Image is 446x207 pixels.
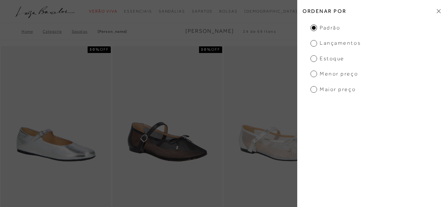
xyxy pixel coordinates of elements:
[124,9,152,14] span: Essenciais
[310,86,356,93] span: Maior preço
[89,9,117,14] span: Verão Viva
[297,3,446,19] h2: Ordenar por
[43,29,71,34] a: Categoria
[201,47,211,52] strong: 50%
[159,9,185,14] span: Sandálias
[72,29,98,34] a: SAPATOS
[310,55,345,62] span: Estoque
[310,24,340,31] span: Padrão
[219,5,238,18] a: categoryNavScreenReaderText
[243,29,276,34] span: 24 de 69 itens
[124,5,152,18] a: categoryNavScreenReaderText
[89,5,117,18] a: categoryNavScreenReaderText
[192,5,213,18] a: categoryNavScreenReaderText
[185,28,234,34] span: [PERSON_NAME]
[244,5,298,18] a: noSubCategoriesText
[21,29,43,34] a: Home
[219,9,238,14] span: Bolsas
[244,9,298,14] span: [DEMOGRAPHIC_DATA]
[159,5,185,18] a: categoryNavScreenReaderText
[192,9,213,14] span: Sapatos
[98,29,127,34] a: [PERSON_NAME]
[211,47,220,52] span: OFF
[100,47,109,52] span: OFF
[90,47,100,52] strong: 50%
[310,39,361,47] span: Lançamentos
[310,70,358,78] span: Menor preço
